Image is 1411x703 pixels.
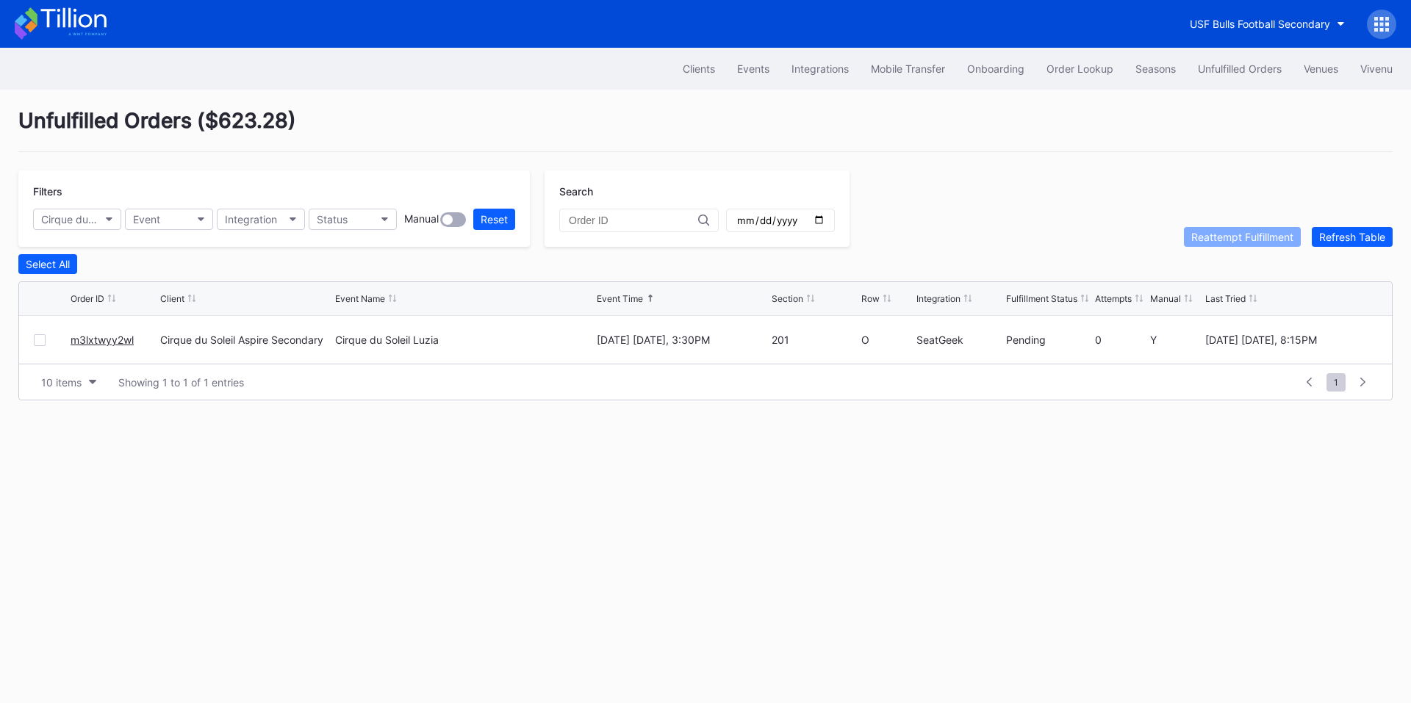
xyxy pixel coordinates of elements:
button: 10 items [34,372,104,392]
div: 0 [1095,334,1146,346]
div: Row [861,293,880,304]
button: Events [726,55,780,82]
button: Vivenu [1349,55,1404,82]
div: Client [160,293,184,304]
button: Venues [1293,55,1349,82]
div: Manual [404,212,439,227]
div: Integration [225,213,277,226]
button: Order Lookup [1035,55,1124,82]
button: Mobile Transfer [860,55,956,82]
div: SeatGeek [916,334,1002,346]
button: Unfulfilled Orders [1187,55,1293,82]
div: Search [559,185,835,198]
button: Status [309,209,397,230]
div: Onboarding [967,62,1024,75]
div: Clients [683,62,715,75]
div: Reattempt Fulfillment [1191,231,1293,243]
div: Refresh Table [1319,231,1385,243]
div: Order Lookup [1046,62,1113,75]
div: USF Bulls Football Secondary [1190,18,1330,30]
div: Unfulfilled Orders [1198,62,1282,75]
span: 1 [1326,373,1346,392]
div: Mobile Transfer [871,62,945,75]
div: Status [317,213,348,226]
div: Showing 1 to 1 of 1 entries [118,376,244,389]
div: Filters [33,185,515,198]
button: Cirque du Soleil Aspire Secondary [33,209,121,230]
div: Manual [1150,293,1181,304]
div: Vivenu [1360,62,1393,75]
div: Seasons [1135,62,1176,75]
div: Fulfillment Status [1006,293,1077,304]
div: Pending [1006,334,1092,346]
button: Event [125,209,213,230]
div: [DATE] [DATE], 3:30PM [597,334,769,346]
button: Select All [18,254,77,274]
div: 201 [772,334,858,346]
div: Events [737,62,769,75]
button: Clients [672,55,726,82]
div: Reset [481,213,508,226]
button: Integration [217,209,305,230]
button: Refresh Table [1312,227,1393,247]
div: Event Name [335,293,385,304]
div: Venues [1304,62,1338,75]
button: Reattempt Fulfillment [1184,227,1301,247]
div: Y [1150,334,1202,346]
input: Order ID [569,214,698,226]
button: USF Bulls Football Secondary [1179,10,1356,37]
div: Section [772,293,803,304]
a: m3lxtwyy2wl [71,334,134,346]
button: Seasons [1124,55,1187,82]
div: Event [133,213,160,226]
button: Reset [473,209,515,230]
div: 10 items [41,376,82,389]
button: Onboarding [956,55,1035,82]
div: Last Tried [1205,293,1246,304]
div: Unfulfilled Orders ( $623.28 ) [18,108,1393,152]
div: Select All [26,258,70,270]
div: [DATE] [DATE], 8:15PM [1205,334,1377,346]
div: Cirque du Soleil Aspire Secondary [160,334,332,346]
div: Order ID [71,293,104,304]
div: Integration [916,293,961,304]
div: Event Time [597,293,643,304]
div: Cirque du Soleil Luzia [335,334,439,346]
div: Integrations [791,62,849,75]
div: Cirque du Soleil Aspire Secondary [41,213,98,226]
div: Attempts [1095,293,1132,304]
button: Integrations [780,55,860,82]
div: O [861,334,913,346]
